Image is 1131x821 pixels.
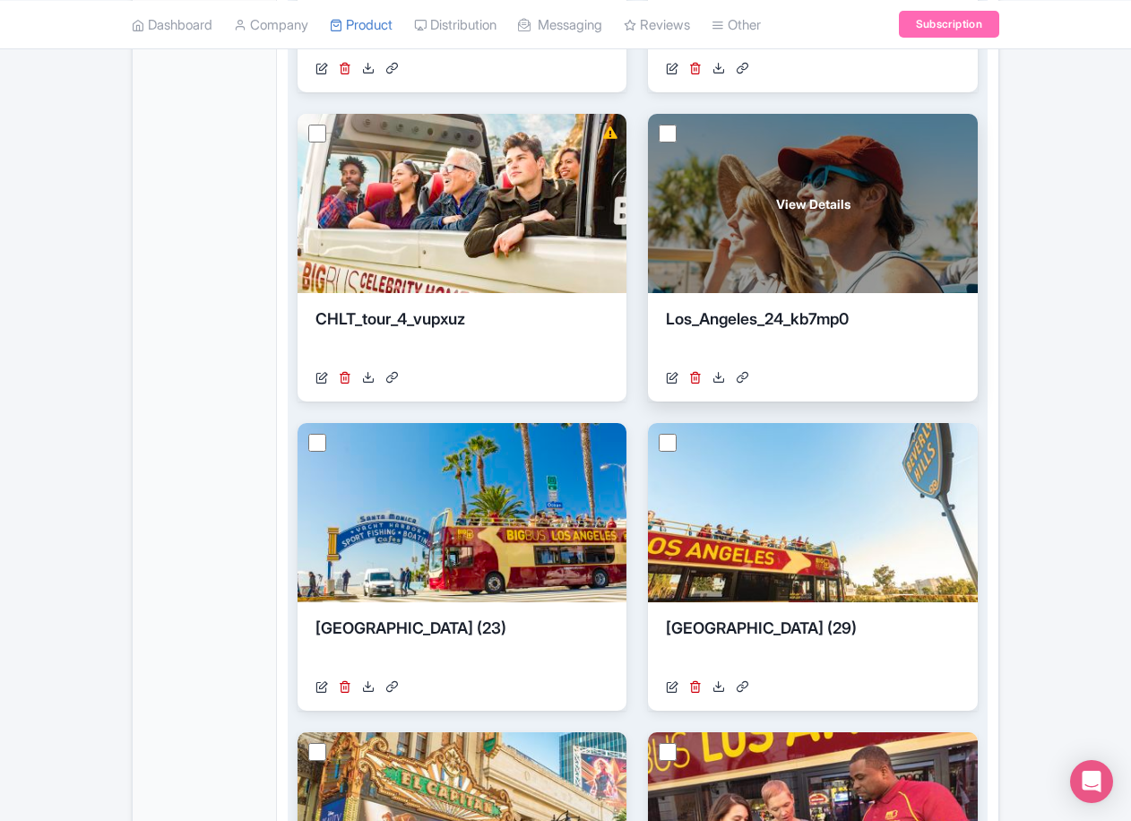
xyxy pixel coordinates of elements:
[315,617,609,670] div: [GEOGRAPHIC_DATA] (23)
[666,307,959,361] div: Los_Angeles_24_kb7mp0
[1070,760,1113,803] div: Open Intercom Messenger
[648,114,977,293] a: View Details
[899,11,999,38] a: Subscription
[315,307,609,361] div: CHLT_tour_4_vupxuz
[666,617,959,670] div: [GEOGRAPHIC_DATA] (29)
[776,194,850,213] span: View Details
